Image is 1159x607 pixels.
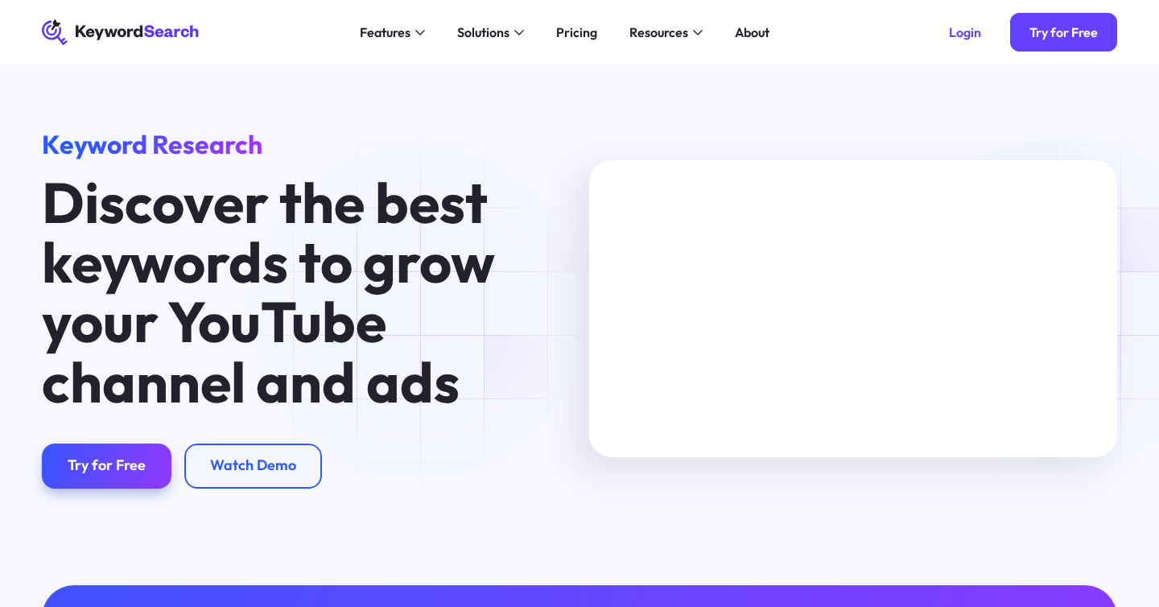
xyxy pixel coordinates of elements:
[42,172,505,411] h1: Discover the best keywords to grow your YouTube channel and ads
[735,23,769,42] div: About
[589,160,1117,457] iframe: MKTG_Keyword Search Manuel Search Tutorial_040623
[725,19,779,45] a: About
[68,456,146,475] div: Try for Free
[1029,24,1098,40] div: Try for Free
[547,19,607,45] a: Pricing
[42,128,262,160] span: Keyword Research
[556,23,597,42] div: Pricing
[210,456,296,475] div: Watch Demo
[360,23,410,42] div: Features
[1010,13,1117,52] a: Try for Free
[42,444,171,489] a: Try for Free
[629,23,688,42] div: Resources
[930,13,1000,52] a: Login
[457,23,509,42] div: Solutions
[949,24,981,40] div: Login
